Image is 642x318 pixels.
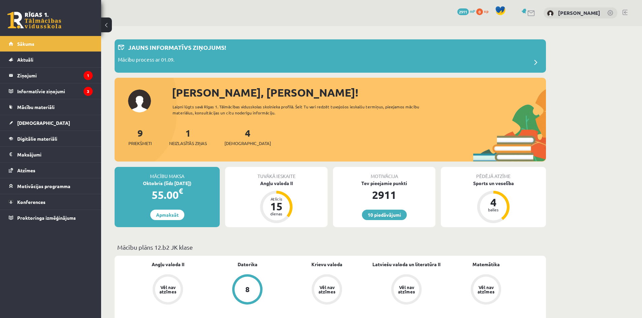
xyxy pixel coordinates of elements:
[17,147,93,162] legend: Maksājumi
[441,180,546,224] a: Sports un veselība 4 balles
[84,87,93,96] i: 3
[17,57,33,63] span: Aktuāli
[9,83,93,99] a: Informatīvie ziņojumi3
[238,261,257,268] a: Datorika
[484,8,488,14] span: xp
[472,261,500,268] a: Matemātika
[362,210,407,220] a: 10 piedāvājumi
[17,41,34,47] span: Sākums
[17,68,93,83] legend: Ziņojumi
[457,8,469,15] span: 2911
[224,140,271,147] span: [DEMOGRAPHIC_DATA]
[179,186,183,196] span: €
[17,83,93,99] legend: Informatīvie ziņojumi
[128,43,226,52] p: Jauns informatīvs ziņojums!
[477,285,495,294] div: Vēl nav atzīmes
[333,187,435,203] div: 2911
[9,99,93,115] a: Mācību materiāli
[333,167,435,180] div: Motivācija
[17,215,76,221] span: Proktoringa izmēģinājums
[441,180,546,187] div: Sports un veselība
[115,187,220,203] div: 55.00
[17,167,35,173] span: Atzīmes
[266,212,286,216] div: dienas
[470,8,475,14] span: mP
[150,210,184,220] a: Apmaksāt
[158,285,177,294] div: Vēl nav atzīmes
[558,9,600,16] a: [PERSON_NAME]
[115,180,220,187] div: Oktobris (līdz [DATE])
[372,261,440,268] a: Latviešu valoda un literatūra II
[9,36,93,51] a: Sākums
[311,261,342,268] a: Krievu valoda
[208,274,287,306] a: 8
[17,183,70,189] span: Motivācijas programma
[333,180,435,187] div: Tev pieejamie punkti
[245,286,250,293] div: 8
[128,274,208,306] a: Vēl nav atzīmes
[169,140,207,147] span: Neizlasītās ziņas
[17,104,55,110] span: Mācību materiāli
[446,274,526,306] a: Vēl nav atzīmes
[7,12,61,29] a: Rīgas 1. Tālmācības vidusskola
[266,201,286,212] div: 15
[266,197,286,201] div: Atlicis
[9,115,93,131] a: [DEMOGRAPHIC_DATA]
[547,10,554,17] img: Jānis Mežis
[224,127,271,147] a: 4[DEMOGRAPHIC_DATA]
[169,127,207,147] a: 1Neizlasītās ziņas
[476,8,492,14] a: 0 xp
[152,261,184,268] a: Angļu valoda II
[84,71,93,80] i: 1
[9,210,93,225] a: Proktoringa izmēģinājums
[118,43,543,69] a: Jauns informatīvs ziņojums! Mācību process ar 01.09.
[9,178,93,194] a: Motivācijas programma
[317,285,336,294] div: Vēl nav atzīmes
[118,56,175,65] p: Mācību process ar 01.09.
[17,136,57,142] span: Digitālie materiāli
[17,120,70,126] span: [DEMOGRAPHIC_DATA]
[9,131,93,146] a: Digitālie materiāli
[397,285,416,294] div: Vēl nav atzīmes
[287,274,367,306] a: Vēl nav atzīmes
[173,104,431,116] div: Laipni lūgts savā Rīgas 1. Tālmācības vidusskolas skolnieka profilā. Šeit Tu vari redzēt tuvojošo...
[483,197,503,208] div: 4
[367,274,446,306] a: Vēl nav atzīmes
[476,8,483,15] span: 0
[225,167,328,180] div: Tuvākā ieskaite
[483,208,503,212] div: balles
[457,8,475,14] a: 2911 mP
[9,147,93,162] a: Maksājumi
[441,167,546,180] div: Pēdējā atzīme
[128,127,152,147] a: 9Priekšmeti
[9,68,93,83] a: Ziņojumi1
[117,243,543,252] p: Mācību plāns 12.b2 JK klase
[9,52,93,67] a: Aktuāli
[128,140,152,147] span: Priekšmeti
[115,167,220,180] div: Mācību maksa
[225,180,328,224] a: Angļu valoda II Atlicis 15 dienas
[225,180,328,187] div: Angļu valoda II
[17,199,45,205] span: Konferences
[9,194,93,210] a: Konferences
[9,163,93,178] a: Atzīmes
[172,84,546,101] div: [PERSON_NAME], [PERSON_NAME]!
